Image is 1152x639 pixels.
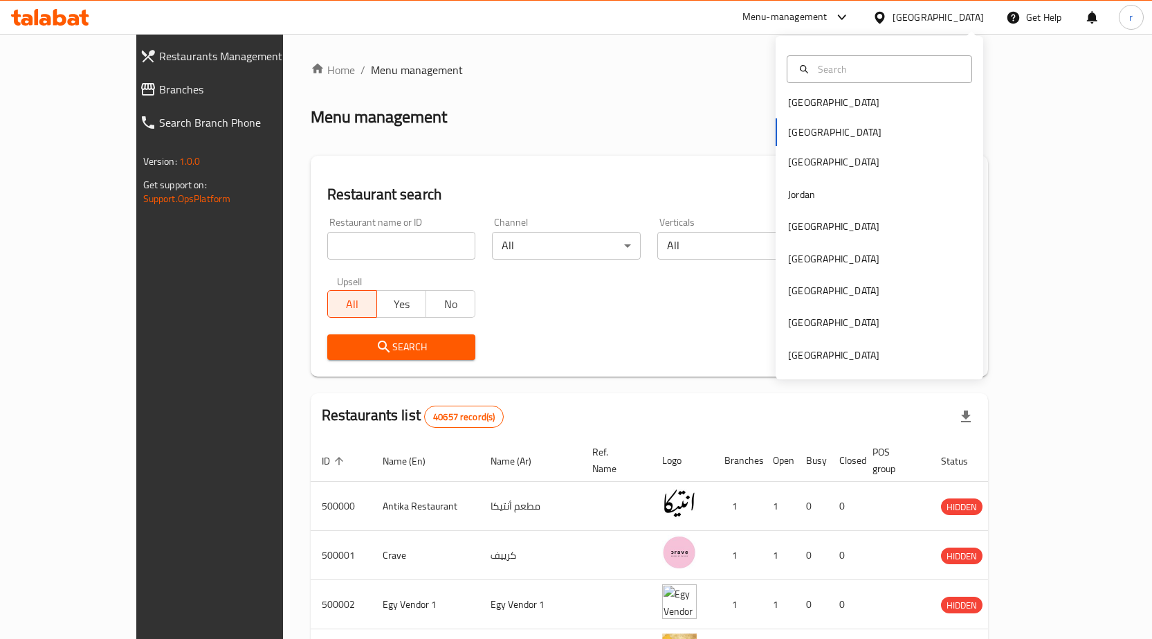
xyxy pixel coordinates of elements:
[372,531,479,580] td: Crave
[338,339,465,356] span: Search
[762,482,795,531] td: 1
[949,400,982,433] div: Export file
[360,62,365,78] li: /
[159,114,318,131] span: Search Branch Phone
[795,580,828,629] td: 0
[311,62,989,78] nav: breadcrumb
[327,334,476,360] button: Search
[713,531,762,580] td: 1
[327,232,476,260] input: Search for restaurant name or ID..
[872,444,913,477] span: POS group
[372,482,479,531] td: Antika Restaurant
[143,152,177,170] span: Version:
[1129,10,1133,25] span: r
[713,580,762,629] td: 1
[657,232,806,260] div: All
[424,406,504,428] div: Total records count
[941,597,982,613] span: HIDDEN
[479,482,581,531] td: مطعم أنتيكا
[333,294,372,314] span: All
[337,276,363,286] label: Upsell
[788,283,879,298] div: [GEOGRAPHIC_DATA]
[941,498,982,515] div: HIDDEN
[179,152,201,170] span: 1.0.0
[479,531,581,580] td: كرييف
[129,106,329,139] a: Search Branch Phone
[662,584,697,619] img: Egy Vendor 1
[143,176,207,194] span: Get support on:
[788,251,879,267] div: [GEOGRAPHIC_DATA]
[812,62,963,77] input: Search
[492,232,641,260] div: All
[795,440,828,482] th: Busy
[788,187,815,202] div: Jordan
[327,290,377,318] button: All
[788,95,879,110] div: [GEOGRAPHIC_DATA]
[311,580,372,629] td: 500002
[592,444,634,477] span: Ref. Name
[795,482,828,531] td: 0
[893,10,984,25] div: [GEOGRAPHIC_DATA]
[327,184,972,205] h2: Restaurant search
[713,440,762,482] th: Branches
[742,9,828,26] div: Menu-management
[159,48,318,64] span: Restaurants Management
[941,548,982,564] div: HIDDEN
[828,482,861,531] td: 0
[426,290,475,318] button: No
[941,548,982,564] span: HIDDEN
[662,486,697,521] img: Antika Restaurant
[311,531,372,580] td: 500001
[662,535,697,570] img: Crave
[713,482,762,531] td: 1
[479,580,581,629] td: Egy Vendor 1
[762,531,795,580] td: 1
[129,39,329,73] a: Restaurants Management
[788,348,879,363] div: [GEOGRAPHIC_DATA]
[828,531,861,580] td: 0
[322,453,348,469] span: ID
[311,106,447,128] h2: Menu management
[159,81,318,98] span: Branches
[491,453,549,469] span: Name (Ar)
[828,580,861,629] td: 0
[383,294,421,314] span: Yes
[788,219,879,234] div: [GEOGRAPHIC_DATA]
[311,62,355,78] a: Home
[788,315,879,330] div: [GEOGRAPHIC_DATA]
[129,73,329,106] a: Branches
[651,440,713,482] th: Logo
[762,440,795,482] th: Open
[311,482,372,531] td: 500000
[941,453,986,469] span: Status
[788,154,879,170] div: [GEOGRAPHIC_DATA]
[425,411,503,424] span: 40657 record(s)
[371,62,463,78] span: Menu management
[372,580,479,629] td: Egy Vendor 1
[432,294,470,314] span: No
[795,531,828,580] td: 0
[143,190,231,208] a: Support.OpsPlatform
[322,405,504,428] h2: Restaurants list
[376,290,426,318] button: Yes
[383,453,444,469] span: Name (En)
[941,499,982,515] span: HIDDEN
[828,440,861,482] th: Closed
[762,580,795,629] td: 1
